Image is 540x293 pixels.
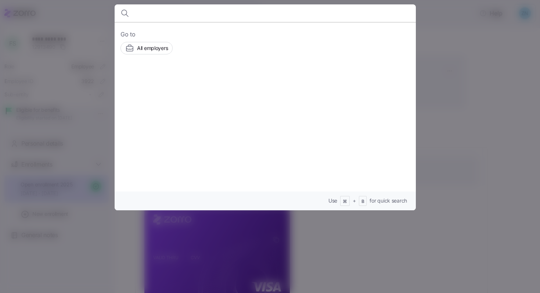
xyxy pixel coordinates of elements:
span: All employers [137,44,168,52]
span: ⌘ [343,199,347,205]
span: Use [328,197,337,204]
span: Go to [120,30,410,39]
span: B [361,199,364,205]
span: for quick search [370,197,407,204]
span: + [353,197,356,204]
button: All employers [120,42,173,54]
